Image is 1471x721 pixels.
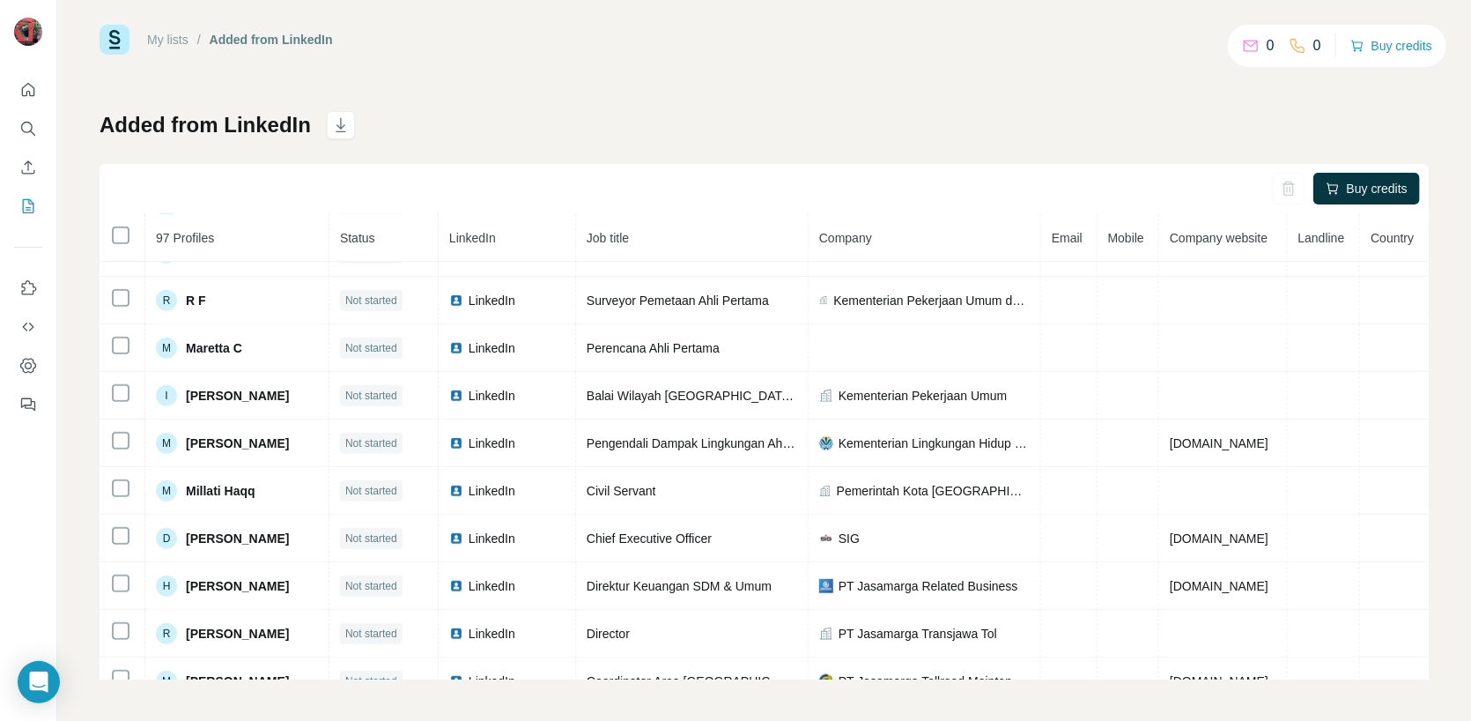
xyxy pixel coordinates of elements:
[839,577,1018,595] span: PT Jasamarga Related Business
[587,627,630,641] span: Director
[197,31,201,48] li: /
[1170,674,1268,688] span: [DOMAIN_NAME]
[1350,33,1432,58] button: Buy credits
[587,341,720,355] span: Perencana Ahli Pertama
[469,673,515,690] span: LinkedIn
[819,231,872,245] span: Company
[186,387,289,405] span: [PERSON_NAME]
[449,484,463,498] img: LinkedIn logo
[449,579,463,593] img: LinkedIn logo
[1371,231,1414,245] span: Country
[345,626,397,642] span: Not started
[186,435,289,452] span: [PERSON_NAME]
[587,579,772,593] span: Direktur Keuangan SDM & Umum
[469,577,515,595] span: LinkedIn
[156,528,177,549] div: D
[469,530,515,547] span: LinkedIn
[147,33,188,47] a: My lists
[186,673,289,690] span: [PERSON_NAME]
[156,576,177,597] div: H
[1170,231,1268,245] span: Company website
[819,674,833,688] img: company-logo
[186,292,206,309] span: R F
[449,389,463,403] img: LinkedIn logo
[156,671,177,692] div: M
[14,389,42,420] button: Feedback
[156,480,177,502] div: M
[839,530,860,547] span: SIG
[345,531,397,546] span: Not started
[14,113,42,145] button: Search
[449,674,463,688] img: LinkedIn logo
[186,577,289,595] span: [PERSON_NAME]
[210,31,333,48] div: Added from LinkedIn
[345,578,397,594] span: Not started
[587,294,769,308] span: Surveyor Pemetaan Ahli Pertama
[1313,173,1420,204] button: Buy credits
[469,625,515,643] span: LinkedIn
[469,339,515,357] span: LinkedIn
[819,531,833,546] img: company-logo
[186,625,289,643] span: [PERSON_NAME]
[100,25,129,55] img: Surfe Logo
[156,290,177,311] div: R
[587,436,839,450] span: Pengendali Dampak Lingkungan Ahli Pertama
[469,387,515,405] span: LinkedIn
[14,152,42,183] button: Enrich CSV
[14,311,42,343] button: Use Surfe API
[345,483,397,499] span: Not started
[1170,579,1268,593] span: [DOMAIN_NAME]
[345,388,397,404] span: Not started
[345,340,397,356] span: Not started
[14,350,42,382] button: Dashboard
[1298,231,1345,245] span: Landline
[587,389,800,403] span: Balai Wilayah [GEOGRAPHIC_DATA] I
[345,293,397,308] span: Not started
[14,18,42,46] img: Avatar
[839,435,1030,452] span: Kementerian Lingkungan Hidup / Badan Pengendalian Lingkungan Hidup
[100,111,311,139] h1: Added from LinkedIn
[156,385,177,406] div: I
[14,74,42,106] button: Quick start
[340,231,375,245] span: Status
[469,292,515,309] span: LinkedIn
[587,484,656,498] span: Civil Servant
[156,623,177,644] div: R
[587,231,629,245] span: Job title
[156,231,214,245] span: 97 Profiles
[156,433,177,454] div: M
[18,661,60,703] div: Open Intercom Messenger
[449,627,463,641] img: LinkedIn logo
[186,530,289,547] span: [PERSON_NAME]
[469,435,515,452] span: LinkedIn
[156,338,177,359] div: M
[449,231,496,245] span: LinkedIn
[449,436,463,450] img: LinkedIn logo
[819,436,833,450] img: company-logo
[587,531,712,546] span: Chief Executive Officer
[14,272,42,304] button: Use Surfe on LinkedIn
[186,482,255,500] span: Millati Haqq
[1170,531,1268,546] span: [DOMAIN_NAME]
[833,292,1030,309] span: Kementerian Pekerjaan Umum dan Perumahan Rakyat
[449,294,463,308] img: LinkedIn logo
[449,531,463,546] img: LinkedIn logo
[587,674,811,688] span: Coordinator Area [GEOGRAPHIC_DATA]
[1170,436,1268,450] span: [DOMAIN_NAME]
[1267,35,1275,56] p: 0
[469,482,515,500] span: LinkedIn
[839,625,997,643] span: PT Jasamarga Transjawa Tol
[14,190,42,222] button: My lists
[839,387,1007,405] span: Kementerian Pekerjaan Umum
[186,339,242,357] span: Maretta C
[449,341,463,355] img: LinkedIn logo
[1052,231,1083,245] span: Email
[1313,35,1321,56] p: 0
[345,673,397,689] span: Not started
[839,673,1030,690] span: PT Jasamarga Tollroad Maintenance
[345,435,397,451] span: Not started
[837,482,1030,500] span: Pemerintah Kota [GEOGRAPHIC_DATA]
[1108,231,1144,245] span: Mobile
[1347,180,1408,197] span: Buy credits
[819,579,833,593] img: company-logo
